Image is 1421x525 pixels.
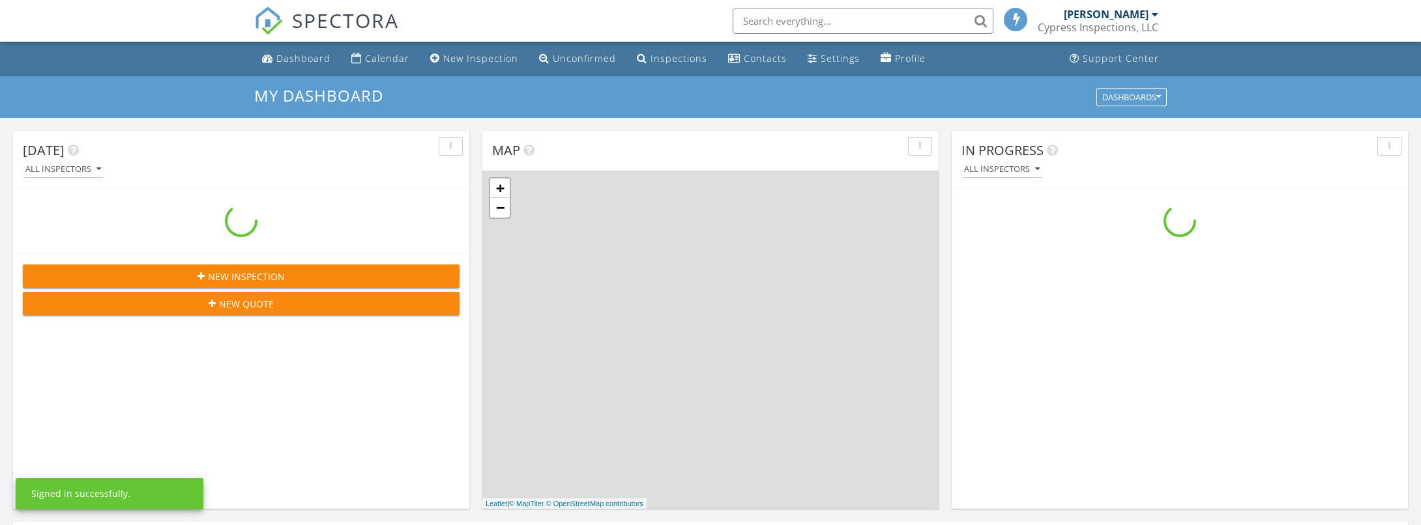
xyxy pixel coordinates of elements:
[534,47,621,71] a: Unconfirmed
[632,47,712,71] a: Inspections
[490,178,510,198] a: Zoom in
[23,292,460,315] button: New Quote
[1064,8,1149,21] div: [PERSON_NAME]
[964,165,1040,174] div: All Inspectors
[486,500,507,507] a: Leaflet
[25,165,101,174] div: All Inspectors
[651,52,707,64] div: Inspections
[733,8,993,34] input: Search everything...
[802,47,865,71] a: Settings
[254,7,283,35] img: The Best Home Inspection Software - Spectora
[31,487,130,500] div: Signed in successfully.
[723,47,792,71] a: Contacts
[961,141,1044,159] span: In Progress
[23,141,65,159] span: [DATE]
[482,498,647,509] div: |
[292,7,399,34] span: SPECTORA
[1064,47,1164,71] a: Support Center
[23,264,460,288] button: New Inspection
[208,270,285,283] span: New Inspection
[546,500,643,507] a: © OpenStreetMap contributors
[443,52,518,64] div: New Inspection
[509,500,544,507] a: © MapTiler
[553,52,616,64] div: Unconfirmed
[425,47,523,71] a: New Inspection
[254,85,383,106] span: My Dashboard
[254,18,399,45] a: SPECTORA
[219,297,274,311] span: New Quote
[23,161,104,178] button: All Inspectors
[1102,92,1161,102] div: Dashboards
[490,198,510,218] a: Zoom out
[257,47,336,71] a: Dashboard
[1096,88,1167,106] button: Dashboards
[895,52,926,64] div: Profile
[744,52,787,64] div: Contacts
[1038,21,1158,34] div: Cypress Inspections, LLC
[492,141,520,159] span: Map
[276,52,330,64] div: Dashboard
[961,161,1042,178] button: All Inspectors
[365,52,409,64] div: Calendar
[821,52,860,64] div: Settings
[875,47,931,71] a: Profile
[346,47,415,71] a: Calendar
[1083,52,1159,64] div: Support Center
